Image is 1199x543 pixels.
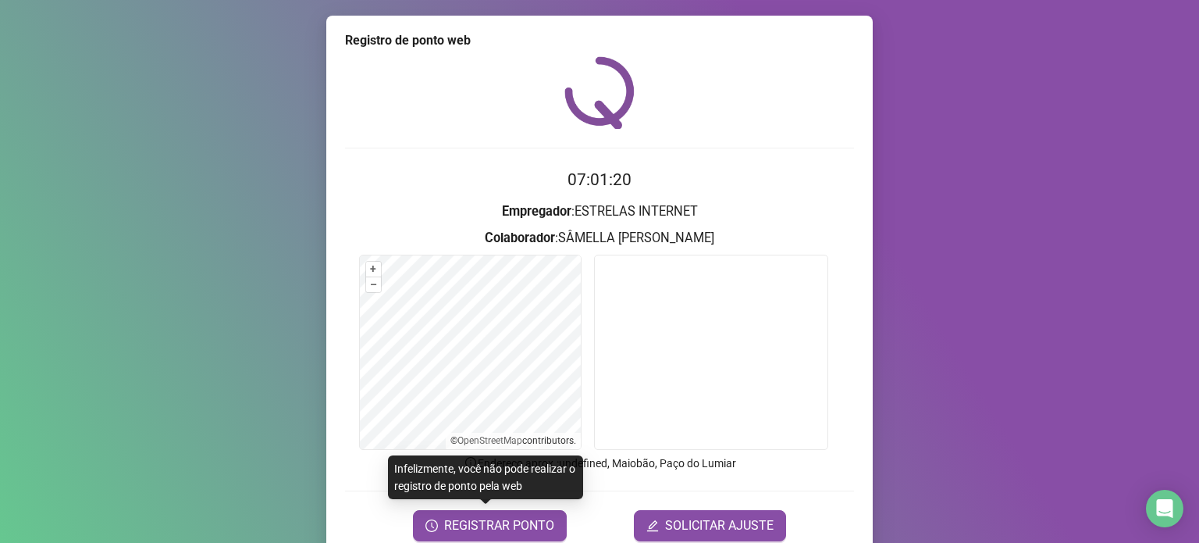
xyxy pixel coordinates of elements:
[425,520,438,532] span: clock-circle
[366,262,381,277] button: +
[646,520,659,532] span: edit
[567,170,632,189] time: 07:01:20
[388,455,583,499] div: Infelizmente, você não pode realizar o registro de ponto pela web
[444,516,554,535] span: REGISTRAR PONTO
[665,516,774,535] span: SOLICITAR AJUSTE
[1146,490,1183,527] div: Open Intercom Messenger
[485,230,555,245] strong: Colaborador
[345,31,854,50] div: Registro de ponto web
[413,510,567,541] button: REGISTRAR PONTO
[450,435,576,446] li: © contributors.
[564,56,635,129] img: QRPoint
[345,202,854,222] h3: : ESTRELAS INTERNET
[457,435,522,446] a: OpenStreetMap
[634,510,786,541] button: editSOLICITAR AJUSTE
[345,228,854,248] h3: : SÂMELLA [PERSON_NAME]
[502,204,571,219] strong: Empregador
[366,277,381,292] button: –
[345,455,854,472] p: Endereço aprox. : undefined, Maiobão, Paço do Lumiar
